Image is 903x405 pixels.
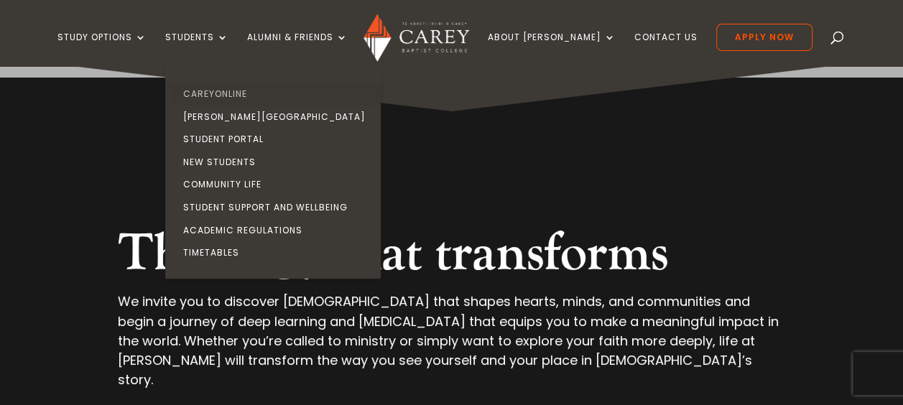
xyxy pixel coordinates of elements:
a: [PERSON_NAME][GEOGRAPHIC_DATA] [169,106,384,129]
a: Student Support and Wellbeing [169,196,384,219]
a: Contact Us [634,32,698,66]
a: Students [165,32,228,66]
a: Apply Now [716,24,812,51]
a: Academic Regulations [169,219,384,242]
p: We invite you to discover [DEMOGRAPHIC_DATA] that shapes hearts, minds, and communities and begin... [118,292,785,402]
a: Student Portal [169,128,384,151]
a: Community Life [169,173,384,196]
h2: Theology that transforms [118,223,785,292]
a: Study Options [57,32,147,66]
a: Alumni & Friends [247,32,348,66]
a: About [PERSON_NAME] [488,32,616,66]
a: CareyOnline [169,83,384,106]
img: Carey Baptist College [363,14,469,62]
a: Timetables [169,241,384,264]
a: New Students [169,151,384,174]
